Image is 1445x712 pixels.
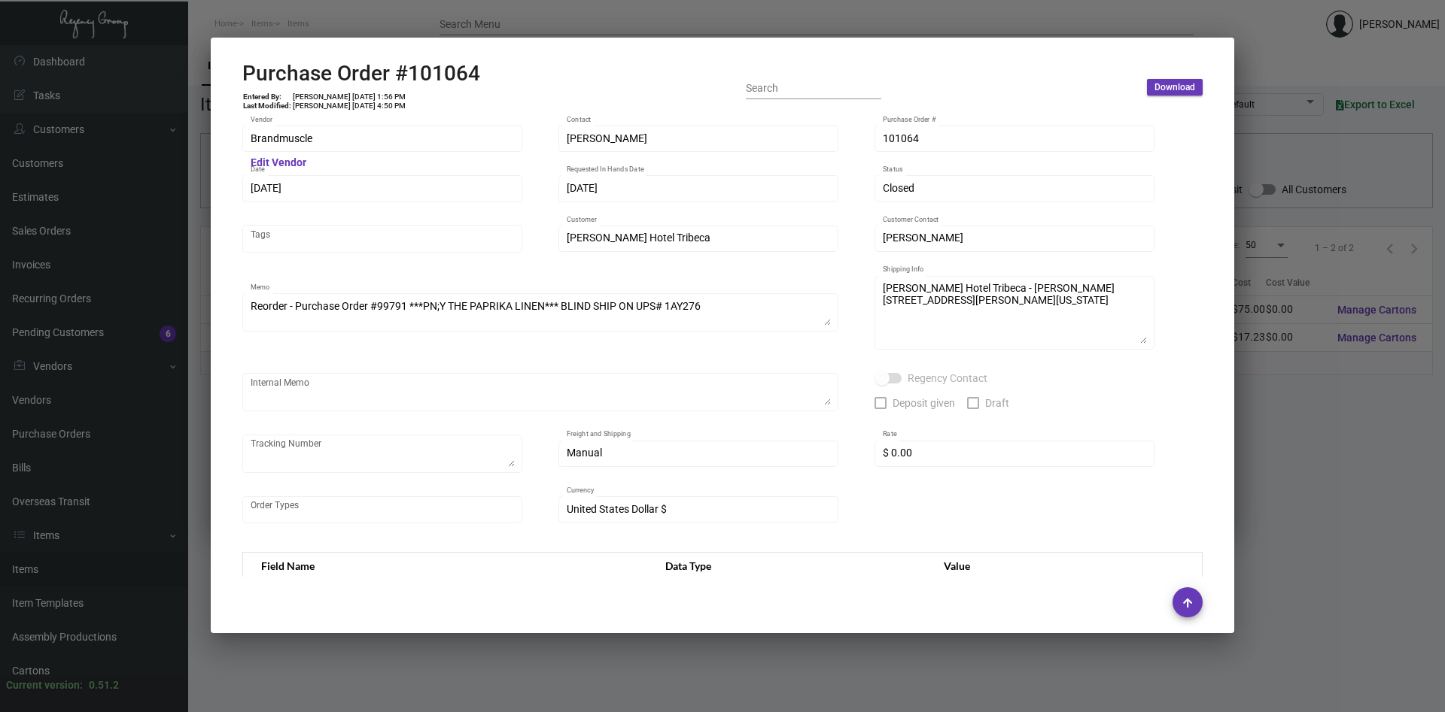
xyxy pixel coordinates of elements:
[6,677,83,693] div: Current version:
[242,101,292,111] td: Last Modified:
[908,369,987,387] span: Regency Contact
[929,553,1202,579] th: Value
[883,182,914,194] span: Closed
[292,101,406,111] td: [PERSON_NAME] [DATE] 4:50 PM
[89,677,119,693] div: 0.51.2
[243,553,651,579] th: Field Name
[985,394,1009,412] span: Draft
[567,447,602,459] span: Manual
[650,553,929,579] th: Data Type
[1147,79,1203,95] button: Download
[242,61,480,86] h2: Purchase Order #101064
[292,92,406,101] td: [PERSON_NAME] [DATE] 1:56 PM
[251,157,306,169] mat-hint: Edit Vendor
[242,92,292,101] td: Entered By:
[893,394,955,412] span: Deposit given
[1154,81,1195,94] span: Download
